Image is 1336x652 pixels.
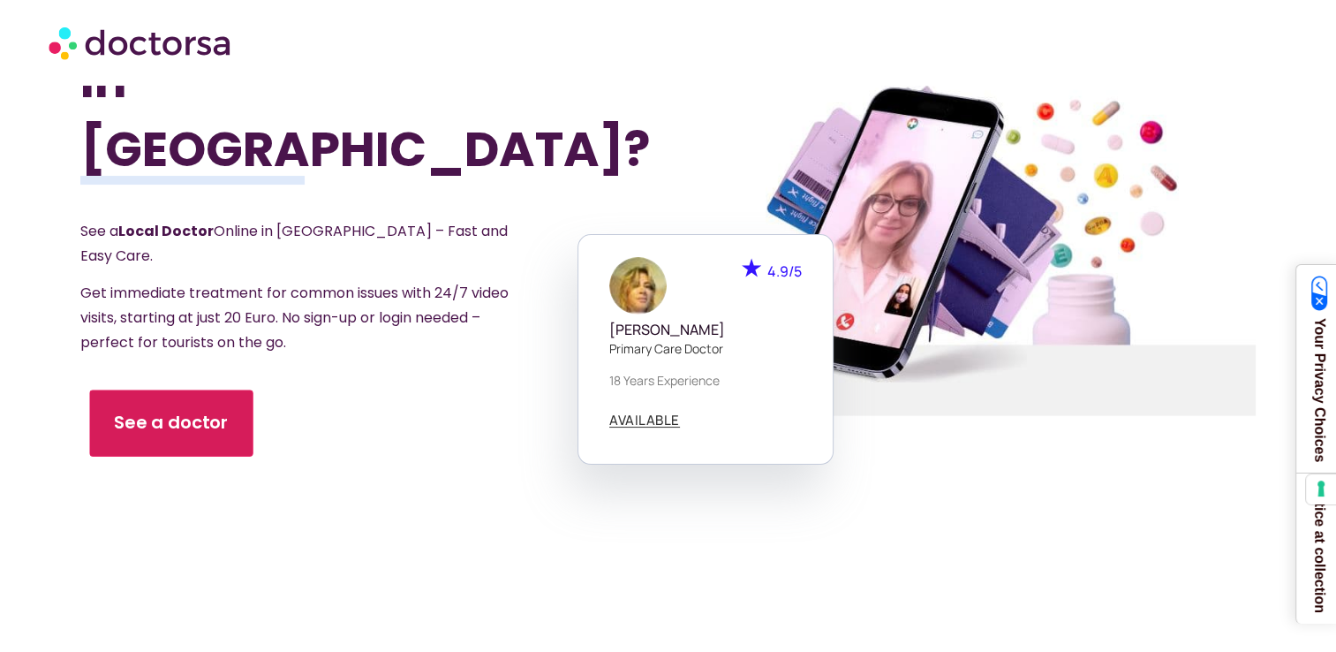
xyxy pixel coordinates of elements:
[118,221,214,241] strong: Local Doctor
[1306,474,1336,504] button: Your consent preferences for tracking technologies
[609,413,680,428] a: AVAILABLE
[609,371,802,390] p: 18 years experience
[114,410,229,436] span: See a doctor
[767,262,802,281] span: 4.9/5
[609,322,802,338] h5: [PERSON_NAME]
[89,390,253,457] a: See a doctor
[609,339,802,358] p: Primary care doctor
[80,221,508,266] span: See a Online in [GEOGRAPHIC_DATA] – Fast and Easy Care.
[609,413,680,427] span: AVAILABLE
[80,283,509,353] span: Get immediate treatment for common issues with 24/7 video visits, starting at just 20 Euro. No si...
